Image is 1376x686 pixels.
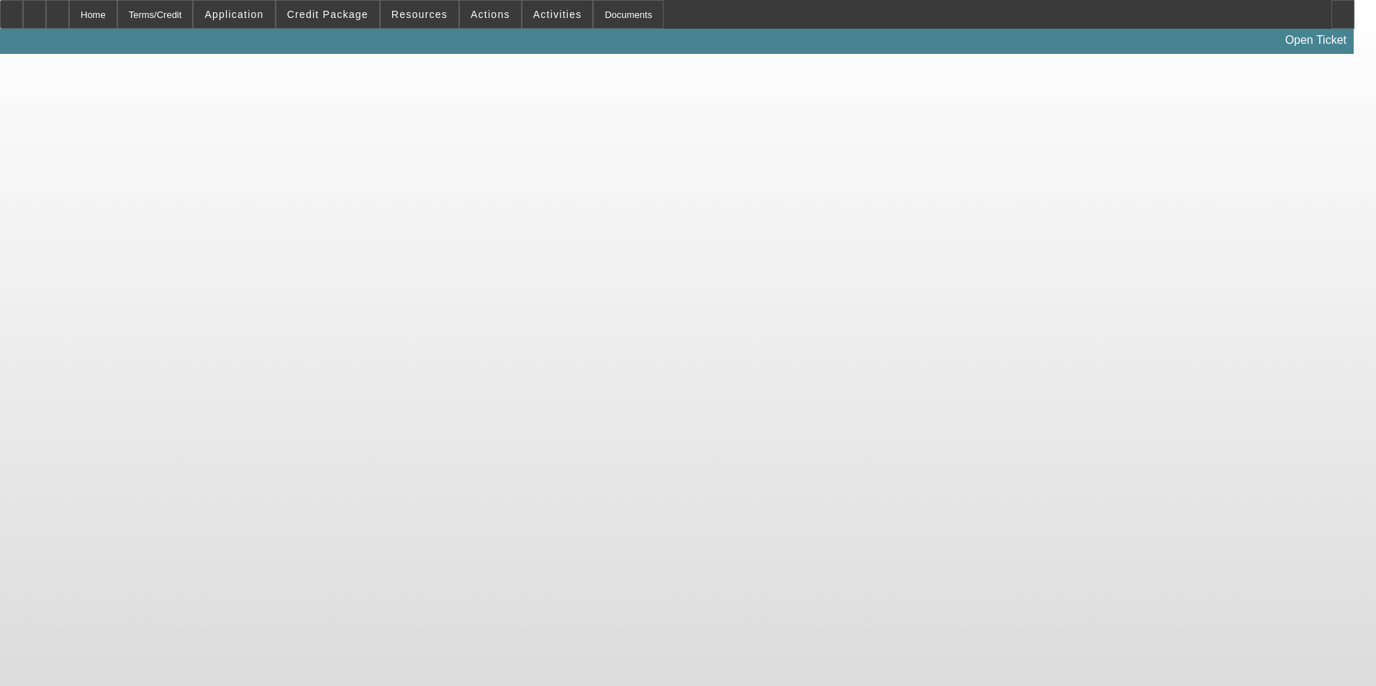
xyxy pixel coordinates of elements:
span: Activities [533,9,582,20]
button: Resources [381,1,458,28]
span: Resources [391,9,448,20]
span: Actions [471,9,510,20]
span: Application [204,9,263,20]
button: Application [194,1,274,28]
button: Activities [522,1,593,28]
a: Open Ticket [1280,28,1352,52]
button: Credit Package [276,1,379,28]
span: Credit Package [287,9,368,20]
button: Actions [460,1,521,28]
